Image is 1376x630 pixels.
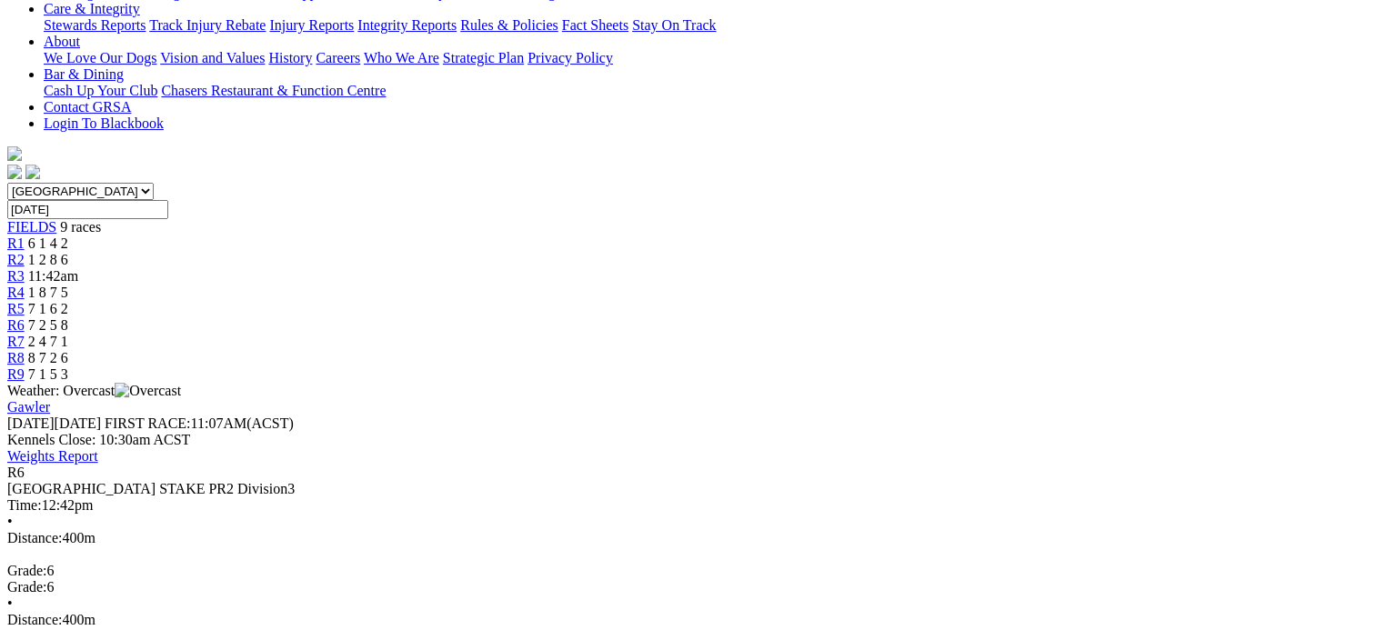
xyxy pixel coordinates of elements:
div: Bar & Dining [44,83,1369,99]
span: Distance: [7,612,62,627]
a: Vision and Values [160,50,265,65]
a: FIELDS [7,219,56,235]
img: twitter.svg [25,165,40,179]
div: 400m [7,530,1369,546]
a: Injury Reports [269,17,354,33]
a: Careers [316,50,360,65]
div: About [44,50,1369,66]
span: • [7,514,13,529]
a: History [268,50,312,65]
span: Grade: [7,579,47,595]
a: R9 [7,366,25,382]
a: Privacy Policy [527,50,613,65]
a: Strategic Plan [443,50,524,65]
span: R6 [7,465,25,480]
a: R1 [7,235,25,251]
a: Login To Blackbook [44,115,164,131]
span: 11:42am [28,268,78,284]
a: Care & Integrity [44,1,140,16]
a: Integrity Reports [357,17,457,33]
span: • [7,595,13,611]
span: 1 2 8 6 [28,252,68,267]
div: Kennels Close: 10:30am ACST [7,432,1369,448]
span: Time: [7,497,42,513]
img: Overcast [115,383,181,399]
span: 7 1 6 2 [28,301,68,316]
span: 11:07AM(ACST) [105,415,294,431]
span: FIRST RACE: [105,415,190,431]
span: 7 1 5 3 [28,366,68,382]
span: 8 7 2 6 [28,350,68,365]
input: Select date [7,200,168,219]
a: Bar & Dining [44,66,124,82]
a: Who We Are [364,50,439,65]
a: R7 [7,334,25,349]
img: logo-grsa-white.png [7,146,22,161]
div: 6 [7,563,1369,579]
div: 400m [7,612,1369,628]
div: 6 [7,579,1369,595]
span: Grade: [7,563,47,578]
a: Cash Up Your Club [44,83,157,98]
span: [DATE] [7,415,101,431]
span: 7 2 5 8 [28,317,68,333]
a: Stewards Reports [44,17,146,33]
a: Weights Report [7,448,98,464]
a: Fact Sheets [562,17,628,33]
span: 6 1 4 2 [28,235,68,251]
span: Distance: [7,530,62,545]
a: R2 [7,252,25,267]
a: R8 [7,350,25,365]
a: Stay On Track [632,17,716,33]
a: Rules & Policies [460,17,558,33]
a: Gawler [7,399,50,415]
span: 2 4 7 1 [28,334,68,349]
span: [DATE] [7,415,55,431]
a: Chasers Restaurant & Function Centre [161,83,386,98]
div: 12:42pm [7,497,1369,514]
img: facebook.svg [7,165,22,179]
a: R5 [7,301,25,316]
a: Contact GRSA [44,99,131,115]
a: R3 [7,268,25,284]
a: Track Injury Rebate [149,17,266,33]
span: 1 8 7 5 [28,285,68,300]
a: We Love Our Dogs [44,50,156,65]
span: Weather: Overcast [7,383,181,398]
div: [GEOGRAPHIC_DATA] STAKE PR2 Division3 [7,481,1369,497]
a: R4 [7,285,25,300]
span: 9 races [60,219,101,235]
a: R6 [7,317,25,333]
div: Care & Integrity [44,17,1369,34]
a: About [44,34,80,49]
